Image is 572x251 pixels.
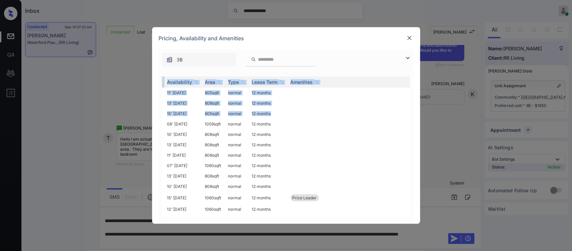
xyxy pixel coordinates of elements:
td: normal [226,108,249,119]
td: 12 months [249,119,288,129]
td: 11' [DATE] [165,150,202,160]
td: 08' [DATE] [165,119,202,129]
td: normal [226,88,249,98]
td: 808 sqft [202,181,226,192]
td: 808 sqft [202,140,226,150]
td: 12 months [249,214,288,225]
td: normal [226,214,249,225]
td: 07' [DATE] [165,214,202,225]
td: 12 months [249,171,288,181]
div: Lease Term [252,79,278,85]
td: 12 months [249,181,288,192]
td: 15' [DATE] [165,108,202,119]
td: normal [226,150,249,160]
td: 1060 sqft [202,160,226,171]
div: Amenities [291,79,313,85]
div: Pricing, Availability and Amenities [152,27,420,49]
td: 1059 sqft [202,119,226,129]
img: sorting [314,80,320,85]
img: sorting [193,80,200,85]
td: 1070 sqft [202,214,226,225]
td: 12 months [249,98,288,108]
td: 808 sqft [202,150,226,160]
div: Area [205,79,215,85]
td: normal [226,160,249,171]
td: 07' [DATE] [165,160,202,171]
td: 12 months [249,129,288,140]
td: 1060 sqft [202,204,226,214]
td: 805 sqft [202,108,226,119]
td: 10' [DATE] [165,129,202,140]
td: normal [226,129,249,140]
td: 15' [DATE] [165,192,202,204]
td: normal [226,171,249,181]
img: sorting [278,80,285,85]
td: 13' [DATE] [165,171,202,181]
span: 3B [177,56,183,63]
img: close [406,35,413,41]
td: 808 sqft [202,171,226,181]
img: sorting [240,80,247,85]
td: 1060 sqft [202,192,226,204]
td: normal [226,181,249,192]
td: 12 months [249,150,288,160]
img: icon-zuma [251,56,256,62]
td: 808 sqft [202,98,226,108]
span: Price Leader [293,195,317,200]
td: 12 months [249,204,288,214]
td: normal [226,98,249,108]
img: icon-zuma [404,54,412,62]
td: normal [226,119,249,129]
td: normal [226,192,249,204]
td: 10' [DATE] [165,181,202,192]
td: normal [226,140,249,150]
div: Availability [167,79,192,85]
td: 12 months [249,160,288,171]
td: 13' [DATE] [165,140,202,150]
td: 808 sqft [202,129,226,140]
img: icon-zuma [166,56,173,63]
td: 12' [DATE] [165,204,202,214]
td: normal [226,204,249,214]
td: 12 months [249,140,288,150]
td: 12 months [249,192,288,204]
td: 805 sqft [202,88,226,98]
td: 12 months [249,108,288,119]
td: 12 months [249,88,288,98]
div: Type [228,79,239,85]
td: 13' [DATE] [165,98,202,108]
img: sorting [216,80,223,85]
td: 11' [DATE] [165,88,202,98]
